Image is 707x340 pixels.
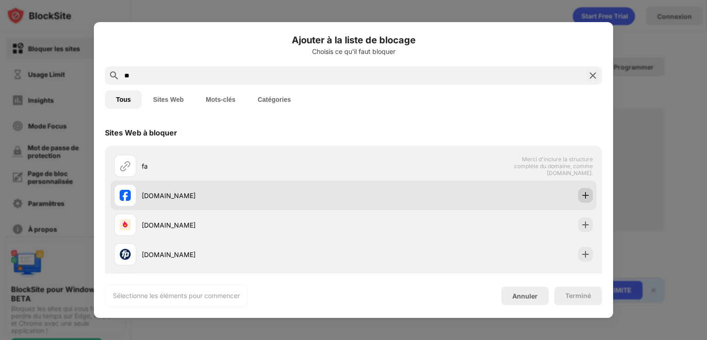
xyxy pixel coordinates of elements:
img: search.svg [109,70,120,81]
span: Merci d'inclure la structure complète du domaine, comme [DOMAIN_NAME]. [498,156,593,176]
div: [DOMAIN_NAME] [142,220,353,230]
img: favicons [120,219,131,230]
div: [DOMAIN_NAME] [142,191,353,200]
div: Terminé [565,292,591,299]
div: Choisis ce qu'il faut bloquer [105,48,602,55]
div: [DOMAIN_NAME] [142,250,353,259]
img: search-close [587,70,598,81]
h6: Ajouter à la liste de blocage [105,33,602,47]
button: Tous [105,90,142,109]
div: Annuler [512,292,538,300]
button: Catégories [247,90,302,109]
button: Sites Web [142,90,195,109]
div: fa [142,161,353,171]
div: Sélectionne les éléments pour commencer [113,291,240,300]
img: url.svg [120,160,131,171]
div: Sites Web à bloquer [105,128,177,137]
img: favicons [120,249,131,260]
button: Mots-clés [195,90,247,109]
img: favicons [120,190,131,201]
